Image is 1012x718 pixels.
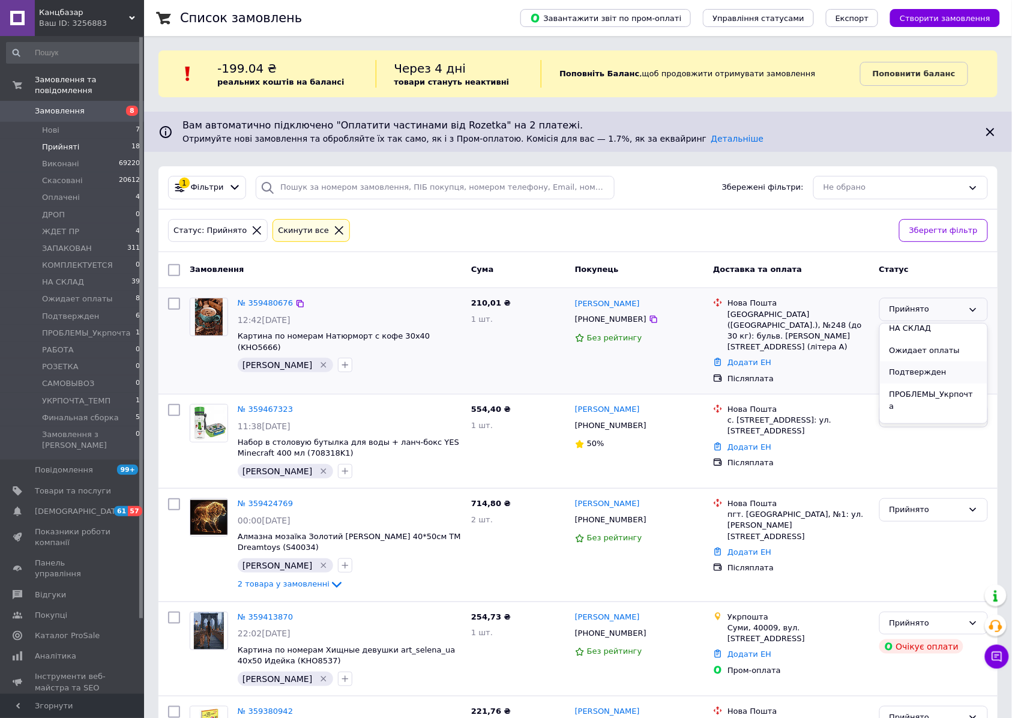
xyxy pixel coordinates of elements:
div: Нова Пошта [727,404,869,415]
li: НА СКЛАД [880,318,987,340]
span: Финальная сборка [42,412,119,423]
span: 2 товара у замовленні [238,580,330,589]
div: Післяплата [727,373,869,384]
span: 11:38[DATE] [238,421,291,431]
span: УКРПОЧТА_ТЕМП [42,396,110,406]
div: Нова Пошта [727,298,869,309]
img: Фото товару [194,612,224,650]
span: КОМПЛЕКТУЕТСЯ [42,260,113,271]
a: Додати ЕН [727,442,771,451]
b: Поповніть Баланс [559,69,639,78]
span: [PERSON_NAME] [242,360,312,370]
span: 22:02[DATE] [238,629,291,638]
span: Показники роботи компанії [35,526,111,548]
span: Набор в столовую бутылка для воды + ланч-бокс YES Minecraft 400 мл (708318K1) [238,438,459,458]
span: Експорт [836,14,869,23]
button: Чат з покупцем [985,645,1009,669]
span: Замовлення [35,106,85,116]
span: Отримуйте нові замовлення та обробляйте їх так само, як і з Пром-оплатою. Комісія для вас — 1.7%,... [182,134,764,143]
span: Фільтри [191,182,224,193]
span: Статус [879,265,909,274]
a: № 359467323 [238,405,293,414]
button: Зберегти фільтр [899,219,988,243]
a: [PERSON_NAME] [575,498,640,510]
span: САМОВЫВОЗ [42,378,94,389]
svg: Видалити мітку [319,360,328,370]
span: Канцбазар [39,7,129,18]
span: 8 [136,294,140,304]
span: 99+ [117,465,138,475]
b: реальних коштів на балансі [217,77,345,86]
div: Статус: Прийнято [171,225,249,237]
a: Додати ЕН [727,650,771,659]
span: Управління статусами [712,14,804,23]
span: 1 шт. [471,421,493,430]
span: Завантажити звіт по пром-оплаті [530,13,681,23]
span: [PERSON_NAME] [242,674,312,684]
div: [GEOGRAPHIC_DATA] ([GEOGRAPHIC_DATA].), №248 (до 30 кг): бульв. [PERSON_NAME][STREET_ADDRESS] (лі... [727,309,869,353]
a: Створити замовлення [878,13,1000,22]
span: 221,76 ₴ [471,707,511,716]
span: Без рейтингу [587,647,642,656]
span: ПРОБЛЕМЫ_Укрпочта [42,328,131,339]
span: НА СКЛАД [42,277,84,288]
div: Суми, 40009, вул. [STREET_ADDRESS] [727,623,869,644]
span: 61 [114,506,128,516]
span: 1 шт. [471,315,493,324]
span: 6 [136,311,140,322]
a: Картина по номерам Хищные девушки art_selena_ua 40х50 Идейка (KHO8537) [238,645,455,666]
a: [PERSON_NAME] [575,404,640,415]
input: Пошук за номером замовлення, ПІБ покупця, номером телефону, Email, номером накладної [256,176,615,199]
span: 00:00[DATE] [238,516,291,525]
span: 7 [136,125,140,136]
a: Додати ЕН [727,358,771,367]
input: Пошук [6,42,141,64]
div: Ваш ID: 3256883 [39,18,144,29]
span: 311 [127,243,140,254]
a: [PERSON_NAME] [575,706,640,717]
span: 12:42[DATE] [238,315,291,325]
span: -199.04 ₴ [217,61,277,76]
span: 18 [131,142,140,152]
div: Прийнято [890,303,963,316]
div: Нова Пошта [727,498,869,509]
li: Подтвержден [880,361,987,384]
span: Інструменти веб-майстра та SEO [35,671,111,693]
span: 0 [136,378,140,389]
button: Управління статусами [703,9,814,27]
span: 254,73 ₴ [471,612,511,621]
span: [PHONE_NUMBER] [575,421,646,430]
div: Прийнято [890,617,963,630]
span: 0 [136,345,140,355]
span: 554,40 ₴ [471,405,511,414]
span: ЗАПАКОВАН [42,243,92,254]
div: Нова Пошта [727,706,869,717]
span: 39 [131,277,140,288]
div: Післяплата [727,563,869,573]
span: Зберегти фільтр [909,225,978,237]
a: № 359380942 [238,707,293,716]
span: 4 [136,226,140,237]
span: Скасовані [42,175,83,186]
span: Покупець [575,265,619,274]
img: Фото товару [190,500,227,535]
a: № 359413870 [238,612,293,621]
span: Збережені фільтри: [722,182,804,193]
a: Фото товару [190,404,228,442]
span: Алмазна мозаїка Золотий [PERSON_NAME] 40*50см ТМ Dreamtoys (S40034) [238,532,461,552]
a: Картина по номерам Натюрморт с кофе 30х40 (KHO5666) [238,331,430,352]
span: [PHONE_NUMBER] [575,629,646,638]
b: товари стануть неактивні [394,77,510,86]
svg: Видалити мітку [319,561,328,570]
h1: Список замовлень [180,11,302,25]
div: Укрпошта [727,612,869,623]
span: Без рейтингу [587,533,642,542]
span: [PERSON_NAME] [242,466,312,476]
li: ПРОБЛЕМЫ_Укрпочта [880,384,987,418]
span: 1 [136,396,140,406]
span: Замовлення та повідомлення [35,74,144,96]
img: :exclamation: [179,65,197,83]
span: Замовлення з [PERSON_NAME] [42,429,136,451]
